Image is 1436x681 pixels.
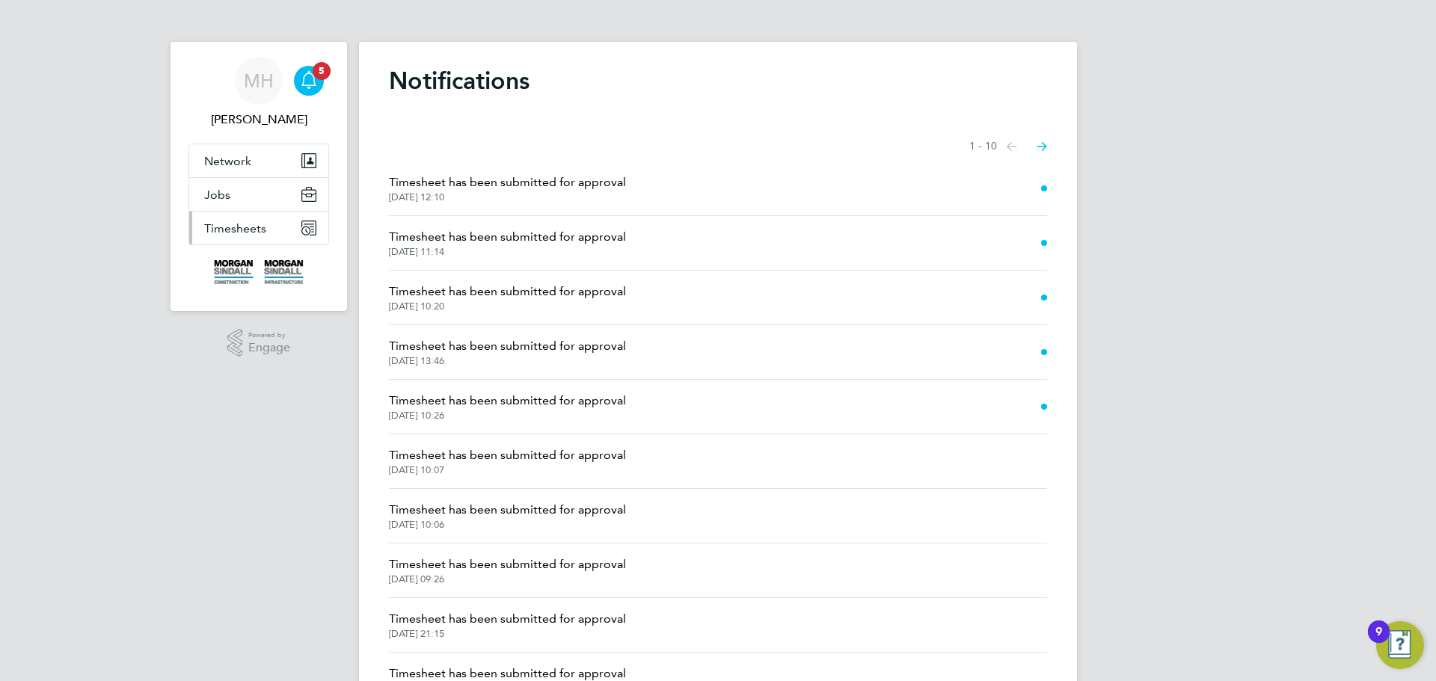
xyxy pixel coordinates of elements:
span: [DATE] 11:14 [389,246,626,258]
span: [DATE] 13:46 [389,355,626,367]
a: Powered byEngage [227,329,291,357]
a: Timesheet has been submitted for approval[DATE] 11:14 [389,228,626,258]
span: Matt Hadden [188,111,329,129]
span: Timesheet has been submitted for approval [389,555,626,573]
a: 5 [294,57,324,105]
span: MH [244,71,274,90]
span: Timesheet has been submitted for approval [389,283,626,301]
img: morgansindall-logo-retina.png [214,260,304,284]
span: Engage [248,342,290,354]
span: Jobs [204,188,230,202]
span: Powered by [248,329,290,342]
span: Timesheets [204,221,266,235]
a: Timesheet has been submitted for approval[DATE] 10:07 [389,446,626,476]
span: [DATE] 10:06 [389,519,626,531]
span: Timesheet has been submitted for approval [389,173,626,191]
span: 1 - 10 [969,139,997,154]
span: Network [204,154,251,168]
a: Timesheet has been submitted for approval[DATE] 13:46 [389,337,626,367]
button: Timesheets [189,212,328,244]
span: Timesheet has been submitted for approval [389,501,626,519]
span: [DATE] 12:10 [389,191,626,203]
a: Timesheet has been submitted for approval[DATE] 12:10 [389,173,626,203]
span: [DATE] 21:15 [389,628,626,640]
nav: Select page of notifications list [969,132,1047,161]
a: Timesheet has been submitted for approval[DATE] 21:15 [389,610,626,640]
span: Timesheet has been submitted for approval [389,228,626,246]
span: [DATE] 10:20 [389,301,626,312]
a: Go to home page [188,260,329,284]
span: 5 [313,62,331,80]
button: Open Resource Center, 9 new notifications [1376,621,1424,669]
button: Jobs [189,178,328,211]
button: Network [189,144,328,177]
span: Timesheet has been submitted for approval [389,610,626,628]
div: 9 [1375,632,1382,651]
span: Timesheet has been submitted for approval [389,337,626,355]
a: Timesheet has been submitted for approval[DATE] 10:26 [389,392,626,422]
span: Timesheet has been submitted for approval [389,392,626,410]
span: [DATE] 10:07 [389,464,626,476]
span: Timesheet has been submitted for approval [389,446,626,464]
span: [DATE] 09:26 [389,573,626,585]
h1: Notifications [389,66,1047,96]
span: [DATE] 10:26 [389,410,626,422]
a: Timesheet has been submitted for approval[DATE] 10:06 [389,501,626,531]
a: MH[PERSON_NAME] [188,57,329,129]
nav: Main navigation [171,42,347,311]
a: Timesheet has been submitted for approval[DATE] 10:20 [389,283,626,312]
a: Timesheet has been submitted for approval[DATE] 09:26 [389,555,626,585]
